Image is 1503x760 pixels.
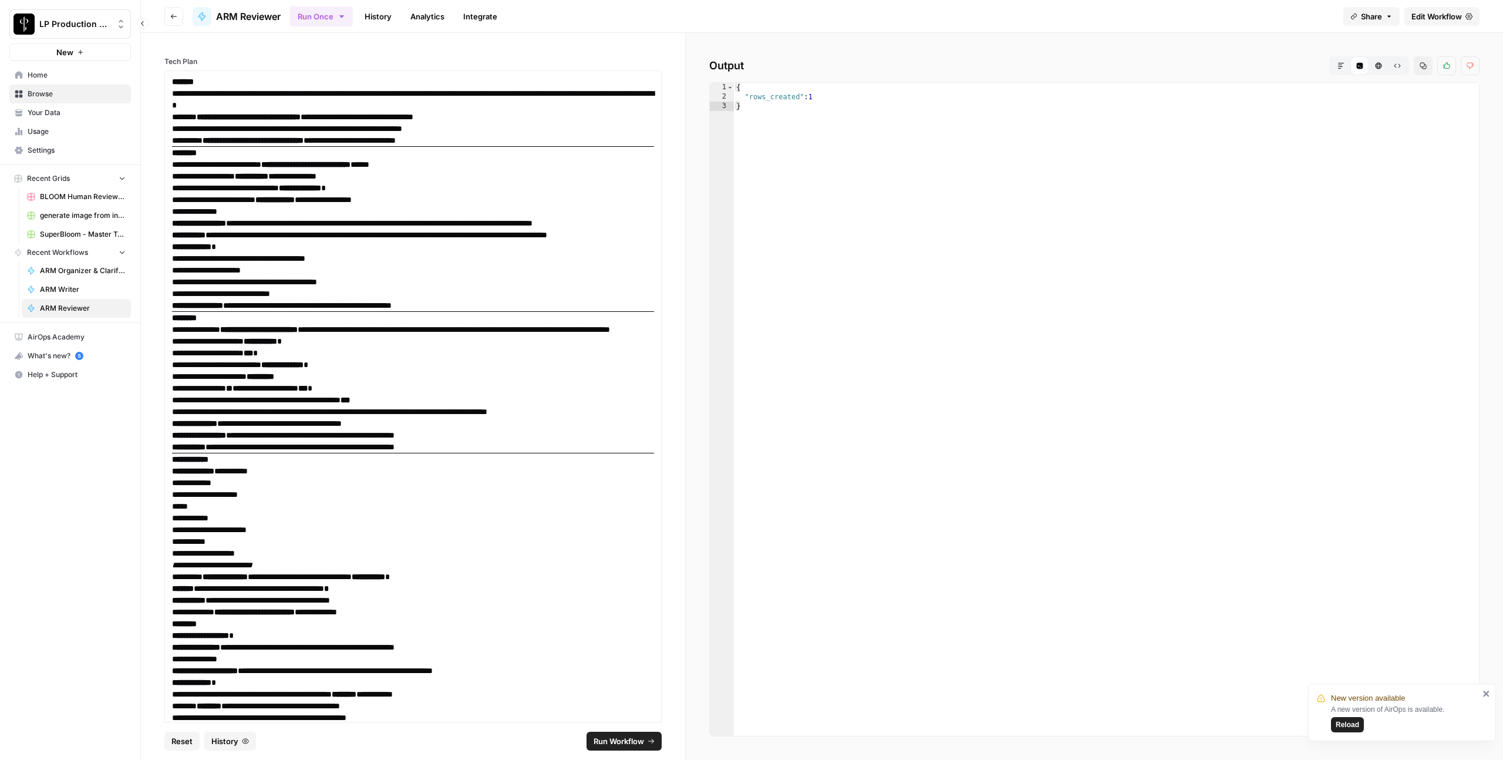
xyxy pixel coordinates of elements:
[28,369,126,380] span: Help + Support
[9,170,131,187] button: Recent Grids
[164,56,662,67] label: Tech Plan
[40,284,126,295] span: ARM Writer
[28,332,126,342] span: AirOps Academy
[9,365,131,384] button: Help + Support
[594,735,644,747] span: Run Workflow
[28,107,126,118] span: Your Data
[164,732,200,751] button: Reset
[204,732,256,751] button: History
[10,347,130,365] div: What's new?
[9,66,131,85] a: Home
[9,9,131,39] button: Workspace: LP Production Workloads
[77,353,80,359] text: 5
[9,85,131,103] a: Browse
[14,14,35,35] img: LP Production Workloads Logo
[22,299,131,318] a: ARM Reviewer
[211,735,238,747] span: History
[709,56,1480,75] h2: Output
[56,46,73,58] span: New
[28,145,126,156] span: Settings
[27,247,88,258] span: Recent Workflows
[9,103,131,122] a: Your Data
[40,210,126,221] span: generate image from input image (copyright tests) duplicate Grid
[1404,7,1480,26] a: Edit Workflow
[22,187,131,206] a: BLOOM Human Review (ver2)
[28,89,126,99] span: Browse
[171,735,193,747] span: Reset
[22,261,131,280] a: ARM Organizer & Clarifier
[40,191,126,202] span: BLOOM Human Review (ver2)
[216,9,281,23] span: ARM Reviewer
[710,83,734,92] div: 1
[193,7,281,26] a: ARM Reviewer
[9,244,131,261] button: Recent Workflows
[1336,719,1359,730] span: Reload
[358,7,399,26] a: History
[28,70,126,80] span: Home
[39,18,110,30] span: LP Production Workloads
[403,7,451,26] a: Analytics
[27,173,70,184] span: Recent Grids
[1331,692,1405,704] span: New version available
[9,141,131,160] a: Settings
[40,265,126,276] span: ARM Organizer & Clarifier
[9,122,131,141] a: Usage
[456,7,504,26] a: Integrate
[710,102,734,111] div: 3
[1331,717,1364,732] button: Reload
[1343,7,1400,26] button: Share
[22,206,131,225] a: generate image from input image (copyright tests) duplicate Grid
[9,347,131,365] button: What's new? 5
[1331,704,1479,732] div: A new version of AirOps is available.
[290,6,353,26] button: Run Once
[1361,11,1382,22] span: Share
[1411,11,1462,22] span: Edit Workflow
[40,303,126,314] span: ARM Reviewer
[727,83,733,92] span: Toggle code folding, rows 1 through 3
[75,352,83,360] a: 5
[9,328,131,347] a: AirOps Academy
[9,43,131,61] button: New
[22,280,131,299] a: ARM Writer
[587,732,662,751] button: Run Workflow
[710,92,734,102] div: 2
[22,225,131,244] a: SuperBloom - Master Topic List
[28,126,126,137] span: Usage
[1482,689,1491,698] button: close
[40,229,126,240] span: SuperBloom - Master Topic List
